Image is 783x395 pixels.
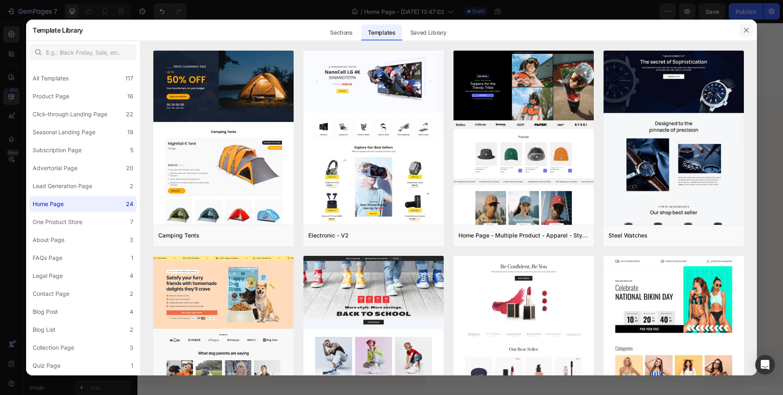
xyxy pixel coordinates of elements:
[33,307,58,317] div: Blog Post
[33,217,82,227] div: One Product Store
[126,199,133,209] div: 24
[79,213,268,252] p: Essential pet products that are worth your money: Foods, Bowls, Toys, Bedding, Grooming Supplies,...
[31,48,73,53] div: Domain Overview
[289,84,568,363] img: Alt Image
[33,343,74,353] div: Collection Page
[458,231,589,240] div: Home Page - Multiple Product - Apparel - Style 4
[33,325,55,335] div: Blog List
[755,355,775,375] div: Open Intercom Messenger
[13,13,20,20] img: logo_orange.svg
[81,47,88,54] img: tab_keywords_by_traffic_grey.svg
[130,235,133,245] div: 3
[33,73,69,83] div: All Templates
[23,13,40,20] div: v 4.0.25
[33,20,83,41] h2: Template Library
[130,307,133,317] div: 4
[158,231,199,240] div: Camping Tents
[33,289,69,299] div: Contact Page
[131,361,133,371] div: 1
[21,21,90,28] div: Domain: [DOMAIN_NAME]
[33,199,64,209] div: Home Page
[130,289,133,299] div: 2
[308,231,349,240] div: Electronic - V2
[33,109,107,119] div: Click-through Landing Page
[13,21,20,28] img: website_grey.svg
[33,145,82,155] div: Subscription Page
[130,343,133,353] div: 3
[88,18,102,26] div: Row
[608,231,648,240] div: Steel Watches
[29,44,137,60] input: E.g.: Black Friday, Sale, etc.
[130,181,133,191] div: 2
[33,181,92,191] div: Lead Generation Page
[127,127,133,137] div: 19
[33,271,63,281] div: Legal Page
[33,163,77,173] div: Advertorial Page
[130,217,133,227] div: 7
[33,235,64,245] div: About Page
[361,24,402,41] div: Templates
[33,127,95,137] div: Seasonal Landing Page
[126,109,133,119] div: 22
[153,51,294,358] img: tent.png
[90,48,137,53] div: Keywords by Traffic
[33,253,62,263] div: FAQs Page
[33,361,60,371] div: Quiz Page
[130,271,133,281] div: 4
[33,91,69,101] div: Product Page
[404,24,453,41] div: Saved Library
[79,155,240,205] p: Give your pet to best
[130,325,133,335] div: 2
[130,145,133,155] div: 5
[22,47,29,54] img: tab_domain_overview_orange.svg
[131,253,133,263] div: 1
[323,24,359,41] div: Sections
[126,163,133,173] div: 20
[306,39,349,45] div: Drop element here
[127,91,133,101] div: 16
[78,266,168,286] button: Browse All Products
[91,271,155,281] div: Browse All Products
[125,73,133,83] div: 117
